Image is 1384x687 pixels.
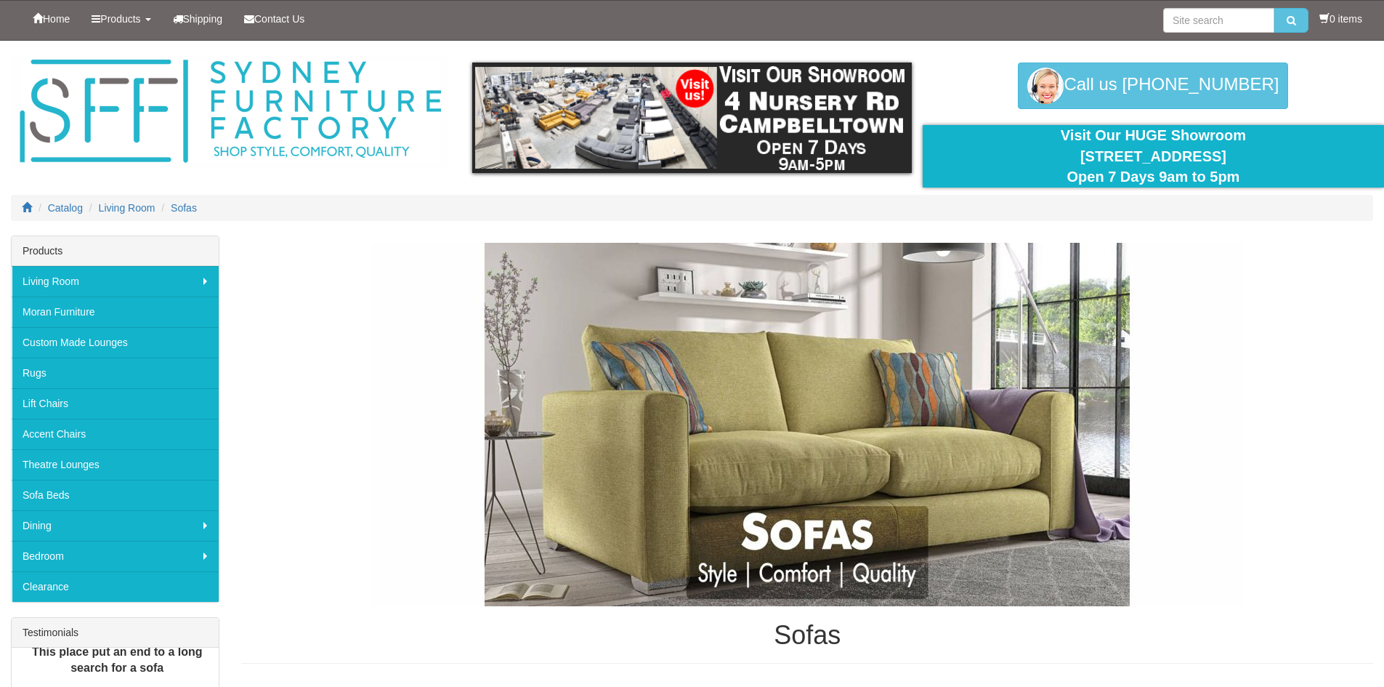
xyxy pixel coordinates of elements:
[12,297,219,327] a: Moran Furniture
[12,618,219,648] div: Testimonials
[12,419,219,449] a: Accent Chairs
[171,202,197,214] a: Sofas
[934,125,1373,188] div: Visit Our HUGE Showroom [STREET_ADDRESS] Open 7 Days 9am to 5pm
[472,63,912,173] img: showroom.gif
[12,327,219,358] a: Custom Made Lounges
[99,202,155,214] a: Living Room
[43,13,70,25] span: Home
[162,1,234,37] a: Shipping
[12,449,219,480] a: Theatre Lounges
[12,541,219,571] a: Bedroom
[12,55,448,168] img: Sydney Furniture Factory
[233,1,315,37] a: Contact Us
[32,646,203,675] b: This place put an end to a long search for a sofa
[12,388,219,419] a: Lift Chairs
[22,1,81,37] a: Home
[241,621,1373,650] h1: Sofas
[100,13,140,25] span: Products
[81,1,161,37] a: Products
[1163,8,1274,33] input: Site search
[48,202,83,214] a: Catalog
[254,13,304,25] span: Contact Us
[12,358,219,388] a: Rugs
[183,13,223,25] span: Shipping
[371,243,1243,606] img: Sofas
[1319,12,1362,26] li: 0 items
[12,266,219,297] a: Living Room
[12,236,219,266] div: Products
[12,510,219,541] a: Dining
[12,480,219,510] a: Sofa Beds
[12,571,219,602] a: Clearance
